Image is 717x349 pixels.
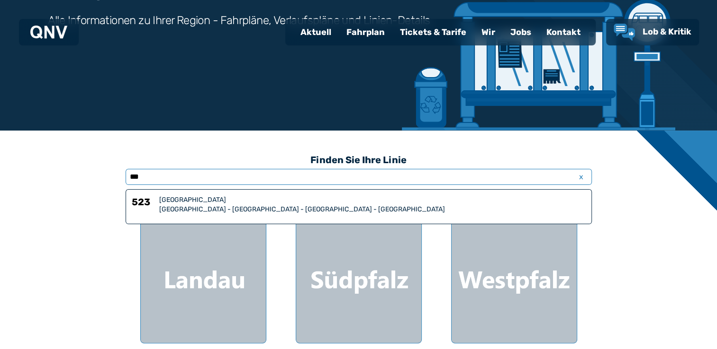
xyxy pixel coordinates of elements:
a: Westpfalz Region Westpfalz [451,195,577,343]
a: Tickets & Tarife [392,20,474,44]
a: QNV Logo [30,23,67,42]
a: Jobs [503,20,539,44]
img: QNV Logo [30,26,67,39]
a: Fahrplan [339,20,392,44]
div: [GEOGRAPHIC_DATA] [159,195,586,205]
span: Lob & Kritik [643,26,691,37]
h3: Alle Informationen zu Ihrer Region - Fahrpläne, Verlaufspläne und Linien-Details [48,13,430,28]
a: [GEOGRAPHIC_DATA] Region Südpfalz [296,195,422,343]
a: Landau Region Landau [140,195,266,343]
div: [GEOGRAPHIC_DATA] - [GEOGRAPHIC_DATA] - [GEOGRAPHIC_DATA] - [GEOGRAPHIC_DATA] [159,205,586,214]
h3: Finden Sie Ihre Linie [126,149,592,170]
h6: 523 [132,195,155,214]
a: Kontakt [539,20,588,44]
a: Aktuell [293,20,339,44]
span: x [575,171,588,183]
a: Wir [474,20,503,44]
a: Lob & Kritik [614,24,691,41]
